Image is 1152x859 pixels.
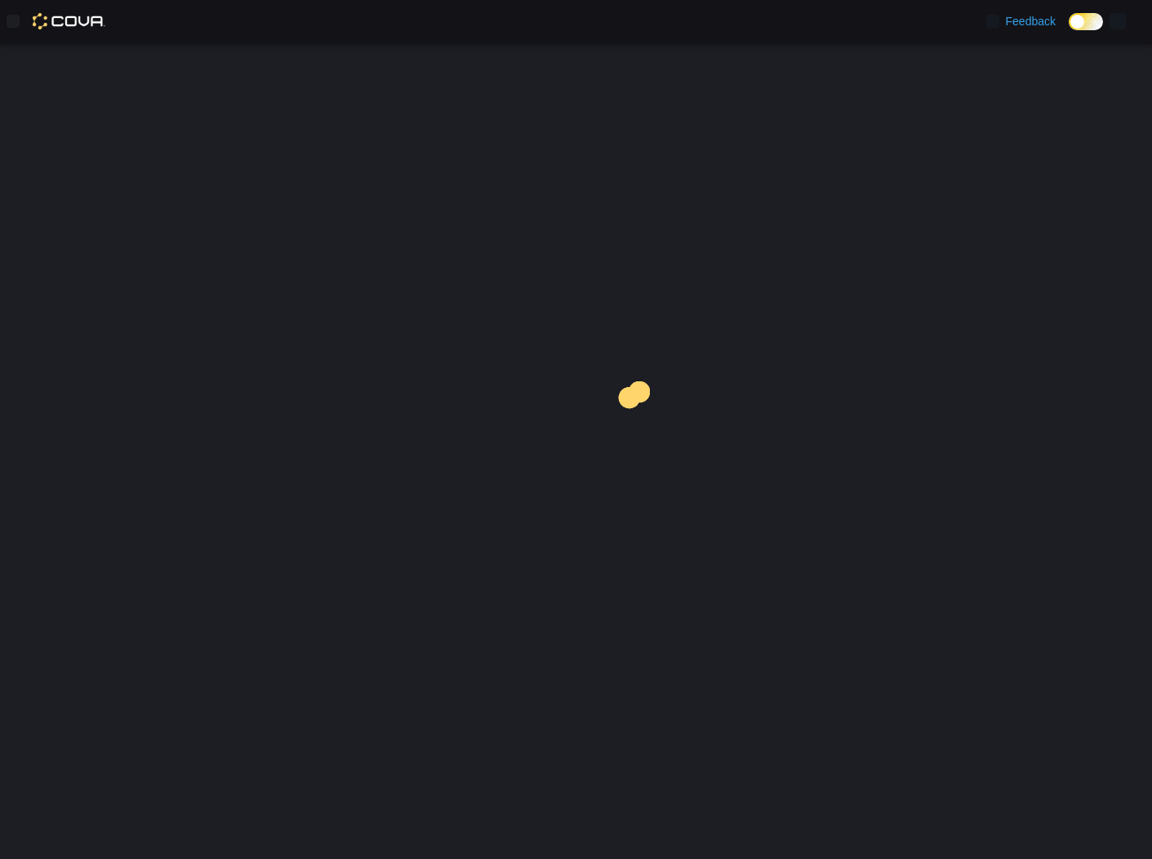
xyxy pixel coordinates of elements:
a: Feedback [980,5,1062,38]
img: cova-loader [576,369,699,492]
input: Dark Mode [1069,13,1103,30]
span: Feedback [1006,13,1056,29]
img: Cova [33,13,105,29]
span: Dark Mode [1069,30,1070,31]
